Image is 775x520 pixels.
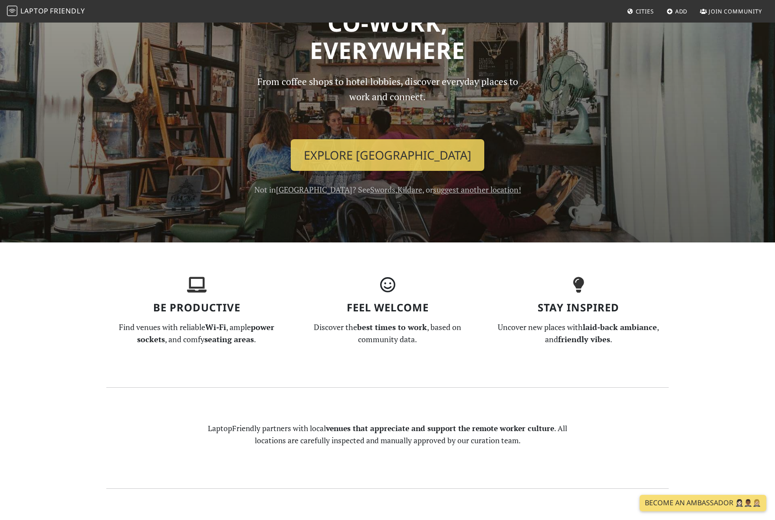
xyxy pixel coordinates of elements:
[297,321,478,346] p: Discover the , based on community data.
[7,6,17,16] img: LaptopFriendly
[291,139,484,171] a: Explore [GEOGRAPHIC_DATA]
[106,321,287,346] p: Find venues with reliable , ample , and comfy .
[624,3,657,19] a: Cities
[297,301,478,314] h3: Feel Welcome
[675,7,688,15] span: Add
[205,322,226,332] strong: Wi-Fi
[433,184,521,195] a: suggest another location!
[50,6,85,16] span: Friendly
[636,7,654,15] span: Cities
[202,422,573,447] p: LaptopFriendly partners with local . All locations are carefully inspected and manually approved ...
[20,6,49,16] span: Laptop
[326,423,554,433] strong: venues that appreciate and support the remote worker culture
[106,9,669,64] h1: Co-work, Everywhere
[558,334,610,344] strong: friendly vibes
[370,184,395,195] a: Swords
[709,7,762,15] span: Join Community
[488,301,669,314] h3: Stay Inspired
[250,74,525,132] p: From coffee shops to hotel lobbies, discover everyday places to work and connect.
[397,184,422,195] a: Kildare
[583,322,657,332] strong: laid-back ambiance
[7,4,85,19] a: LaptopFriendly LaptopFriendly
[204,334,254,344] strong: seating areas
[696,3,765,19] a: Join Community
[357,322,427,332] strong: best times to work
[663,3,691,19] a: Add
[488,321,669,346] p: Uncover new places with , and .
[276,184,352,195] a: [GEOGRAPHIC_DATA]
[106,301,287,314] h3: Be Productive
[254,184,521,195] span: Not in ? See , , or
